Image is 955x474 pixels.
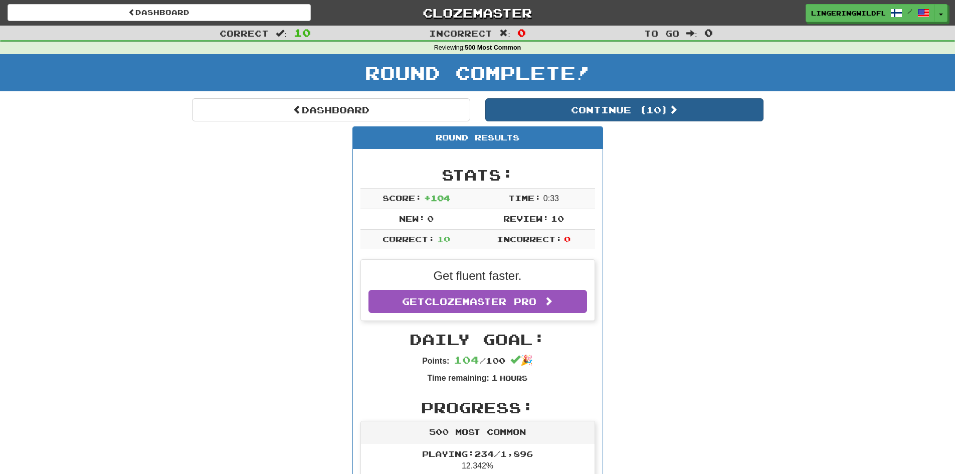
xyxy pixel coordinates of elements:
span: 10 [437,234,450,244]
span: : [499,29,510,38]
a: Clozemaster [326,4,629,22]
span: Correct [220,28,269,38]
h1: Round Complete! [4,63,951,83]
h2: Progress: [360,399,595,416]
span: 0 [427,214,434,223]
span: Review: [503,214,549,223]
span: + 104 [424,193,450,203]
h2: Daily Goal: [360,331,595,348]
span: 0 [564,234,570,244]
small: Hours [500,374,527,382]
span: 104 [454,354,479,366]
span: 10 [294,27,311,39]
span: To go [644,28,679,38]
span: 🎉 [510,355,533,366]
a: Dashboard [8,4,311,21]
div: Round Results [353,127,603,149]
h2: Stats: [360,167,595,183]
span: 0 : 33 [543,194,559,203]
a: GetClozemaster Pro [368,290,587,313]
span: : [276,29,287,38]
span: / 100 [454,356,505,365]
span: Playing: 234 / 1,896 [422,449,533,458]
span: : [686,29,697,38]
span: 0 [517,27,526,39]
strong: 500 Most Common [465,44,521,51]
a: Dashboard [192,98,470,121]
strong: Points: [422,357,449,365]
span: Score: [383,193,422,203]
p: Get fluent faster. [368,267,587,284]
span: Correct: [383,234,435,244]
a: LingeringWildflower4641 / [806,4,935,22]
span: Incorrect [429,28,492,38]
strong: Time remaining: [428,374,489,382]
span: 1 [491,373,498,382]
div: 500 Most Common [361,421,595,443]
span: 0 [704,27,713,39]
button: Continue (10) [485,98,763,121]
span: LingeringWildflower4641 [811,9,885,18]
span: 10 [551,214,564,223]
span: Clozemaster Pro [425,296,536,307]
span: New: [399,214,425,223]
span: / [907,8,912,15]
span: Incorrect: [497,234,562,244]
span: Time: [508,193,541,203]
